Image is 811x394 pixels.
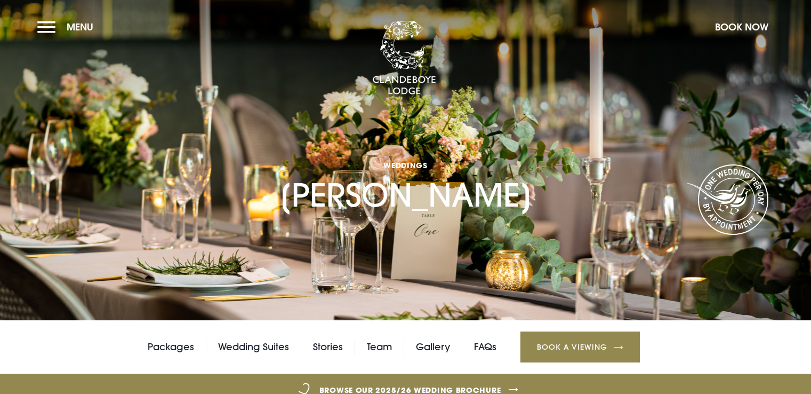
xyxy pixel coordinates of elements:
a: Book a Viewing [520,332,640,363]
a: Gallery [416,339,450,355]
a: Wedding Suites [218,339,289,355]
a: FAQs [474,339,496,355]
span: Menu [67,21,93,33]
button: Book Now [710,15,774,38]
button: Menu [37,15,99,38]
a: Stories [313,339,343,355]
h1: [PERSON_NAME] [279,112,533,215]
a: Team [367,339,392,355]
a: Packages [148,339,194,355]
span: Weddings [279,160,533,170]
img: Clandeboye Lodge [372,21,436,96]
